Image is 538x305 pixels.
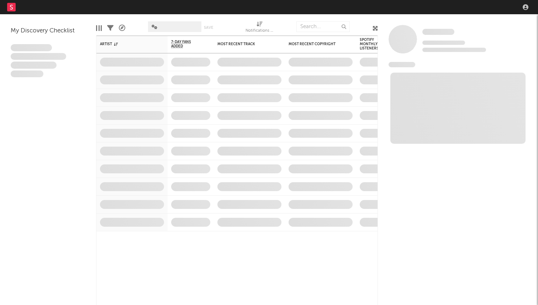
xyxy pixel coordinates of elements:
div: Most Recent Copyright [289,42,342,46]
div: Edit Columns [96,18,102,38]
div: Most Recent Track [217,42,271,46]
span: Aliquam viverra [11,70,43,78]
span: 7-Day Fans Added [171,40,200,48]
input: Search... [296,21,350,32]
button: Save [204,26,213,30]
span: Lorem ipsum dolor [11,44,52,51]
div: Artist [100,42,153,46]
span: 0 fans last week [422,48,486,52]
span: Praesent ac interdum [11,62,57,69]
div: Spotify Monthly Listeners [360,38,385,51]
div: Filters [107,18,114,38]
a: Some Artist [422,28,454,36]
span: Tracking Since: [DATE] [422,41,465,45]
div: A&R Pipeline [119,18,125,38]
div: Notifications (Artist) [246,18,274,38]
div: My Discovery Checklist [11,27,85,35]
span: Some Artist [422,29,454,35]
span: Integer aliquet in purus et [11,53,66,60]
div: Notifications (Artist) [246,27,274,35]
span: News Feed [389,62,415,67]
